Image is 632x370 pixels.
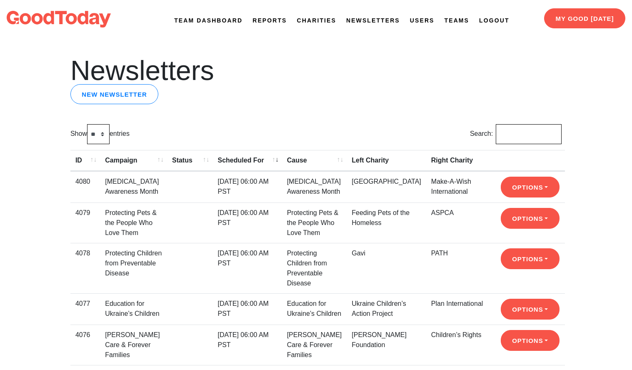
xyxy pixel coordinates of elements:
a: New newsletter [70,84,158,104]
label: Search: [470,124,562,144]
td: 4076 [70,325,100,365]
a: Make-A-Wish International [431,178,471,195]
button: Options [501,330,560,351]
td: 4078 [70,243,100,293]
td: 4079 [70,202,100,243]
td: Protecting Pets & the People Who Love Them [282,202,347,243]
td: [DATE] 06:00 AM PST [213,202,282,243]
th: Status: activate to sort column ascending [167,150,213,171]
a: Newsletters [346,16,400,25]
th: Left Charity [347,150,426,171]
td: [PERSON_NAME] Care & Forever Families [282,325,347,365]
a: Reports [252,16,287,25]
td: 4077 [70,293,100,325]
td: [PERSON_NAME] Care & Forever Families [100,325,167,365]
th: ID: activate to sort column ascending [70,150,100,171]
select: Showentries [87,124,110,144]
a: Plan International [431,300,483,307]
a: Team Dashboard [174,16,242,25]
td: Protecting Pets & the People Who Love Them [100,202,167,243]
button: Options [501,208,560,229]
td: [MEDICAL_DATA] Awareness Month [282,171,347,202]
th: Cause: activate to sort column ascending [282,150,347,171]
button: Options [501,299,560,320]
a: PATH [431,250,448,257]
a: Children’s Rights [431,331,482,338]
td: Education for Ukraine’s Children [282,293,347,325]
a: Teams [445,16,470,25]
a: Charities [297,16,336,25]
th: Scheduled For: activate to sort column ascending [213,150,282,171]
label: Show entries [70,124,130,144]
a: [PERSON_NAME] Foundation [352,331,407,348]
td: Education for Ukraine’s Children [100,293,167,325]
a: My Good [DATE] [544,8,625,28]
a: [GEOGRAPHIC_DATA] [352,178,421,185]
img: logo-dark-da6b47b19159aada33782b937e4e11ca563a98e0ec6b0b8896e274de7198bfd4.svg [7,11,111,27]
th: Campaign: activate to sort column ascending [100,150,167,171]
td: Protecting Children from Preventable Disease [100,243,167,293]
td: [DATE] 06:00 AM PST [213,293,282,325]
td: Protecting Children from Preventable Disease [282,243,347,293]
td: [DATE] 06:00 AM PST [213,171,282,202]
a: Users [410,16,435,25]
td: [DATE] 06:00 AM PST [213,243,282,293]
button: Options [501,177,560,197]
a: ASPCA [431,209,454,216]
td: [MEDICAL_DATA] Awareness Month [100,171,167,202]
input: Search: [496,124,562,144]
a: Gavi [352,250,365,257]
a: Ukraine Children’s Action Project [352,300,406,317]
td: [DATE] 06:00 AM PST [213,325,282,365]
h1: Newsletters [70,57,562,84]
button: Options [501,248,560,269]
a: Logout [479,16,509,25]
th: Right Charity [426,150,496,171]
td: 4080 [70,171,100,202]
a: Feeding Pets of the Homeless [352,209,410,226]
